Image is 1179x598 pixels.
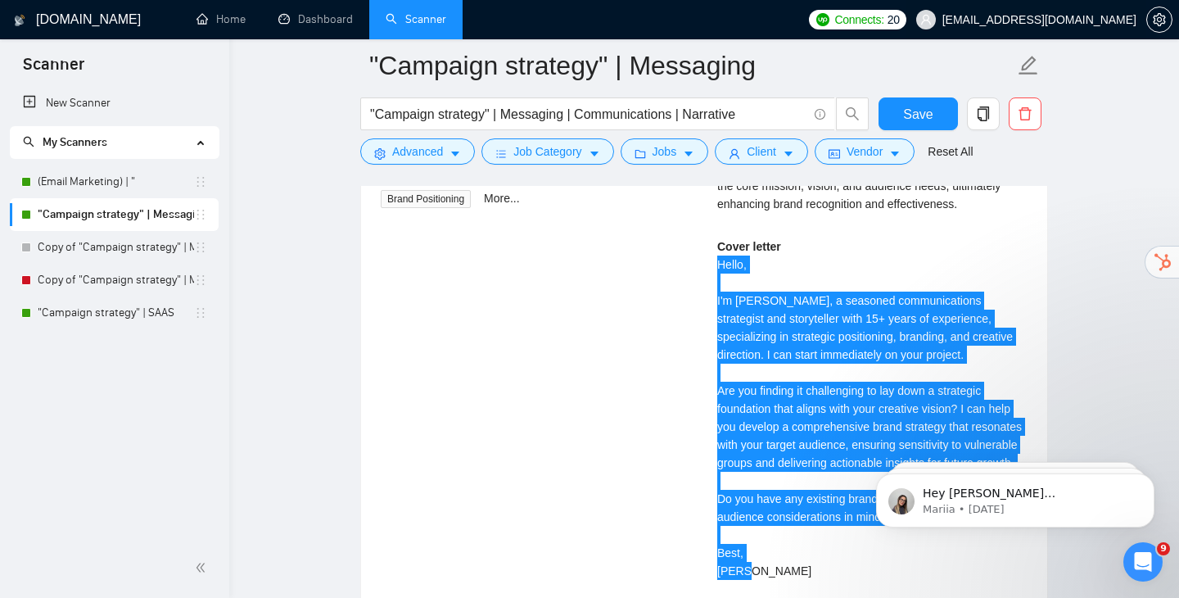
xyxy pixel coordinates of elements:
[369,45,1014,86] input: Scanner name...
[589,147,600,160] span: caret-down
[14,7,25,34] img: logo
[1018,55,1039,76] span: edit
[635,147,646,160] span: folder
[196,12,246,26] a: homeHome
[715,138,808,165] button: userClientcaret-down
[195,559,211,576] span: double-left
[10,52,97,87] span: Scanner
[43,135,107,149] span: My Scanners
[10,198,219,231] li: "Campaign strategy" | Messaging
[729,147,740,160] span: user
[194,274,207,287] span: holder
[10,231,219,264] li: Copy of "Campaign strategy" | Messaging
[449,147,461,160] span: caret-down
[1009,97,1041,130] button: delete
[278,12,353,26] a: dashboardDashboard
[381,190,471,208] span: Brand Positioning
[1157,542,1170,555] span: 9
[816,13,829,26] img: upwork-logo.png
[10,264,219,297] li: Copy of "Campaign strategy" | Messaging
[783,147,794,160] span: caret-down
[194,208,207,221] span: holder
[374,147,386,160] span: setting
[837,106,868,121] span: search
[513,143,581,161] span: Job Category
[194,175,207,188] span: holder
[717,240,781,253] strong: Cover letter
[851,439,1179,554] iframe: Intercom notifications message
[38,231,194,264] a: Copy of "Campaign strategy" | Messaging
[1146,7,1172,33] button: setting
[1146,13,1172,26] a: setting
[968,106,999,121] span: copy
[834,11,883,29] span: Connects:
[23,135,107,149] span: My Scanners
[38,297,194,329] a: "Campaign strategy" | SAAS
[10,165,219,198] li: (Email Marketing) | "
[815,109,825,120] span: info-circle
[392,143,443,161] span: Advanced
[38,198,194,231] a: "Campaign strategy" | Messaging
[194,306,207,319] span: holder
[484,192,520,205] a: More...
[23,87,206,120] a: New Scanner
[717,238,1028,580] div: Remember that the client will see only the first two lines of your cover letter.
[481,138,613,165] button: barsJob Categorycaret-down
[717,143,1011,211] span: Beginning with brand strategy ensures a cohesive and consistent brand identity, aligning all desi...
[1147,13,1172,26] span: setting
[888,11,900,29] span: 20
[10,297,219,329] li: "Campaign strategy" | SAAS
[879,97,958,130] button: Save
[967,97,1000,130] button: copy
[1123,542,1163,582] iframe: Intercom live chat
[23,136,34,147] span: search
[747,143,776,161] span: Client
[928,143,973,161] a: Reset All
[889,147,901,160] span: caret-down
[360,138,475,165] button: settingAdvancedcaret-down
[38,165,194,198] a: (Email Marketing) | "
[1010,106,1041,121] span: delete
[621,138,709,165] button: folderJobscaret-down
[836,97,869,130] button: search
[683,147,694,160] span: caret-down
[495,147,507,160] span: bars
[38,264,194,297] a: Copy of "Campaign strategy" | Messaging
[815,138,915,165] button: idcardVendorcaret-down
[847,143,883,161] span: Vendor
[370,104,807,125] input: Search Freelance Jobs...
[194,241,207,254] span: holder
[386,12,446,26] a: searchScanner
[920,14,932,25] span: user
[903,104,933,125] span: Save
[10,87,219,120] li: New Scanner
[653,143,677,161] span: Jobs
[829,147,840,160] span: idcard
